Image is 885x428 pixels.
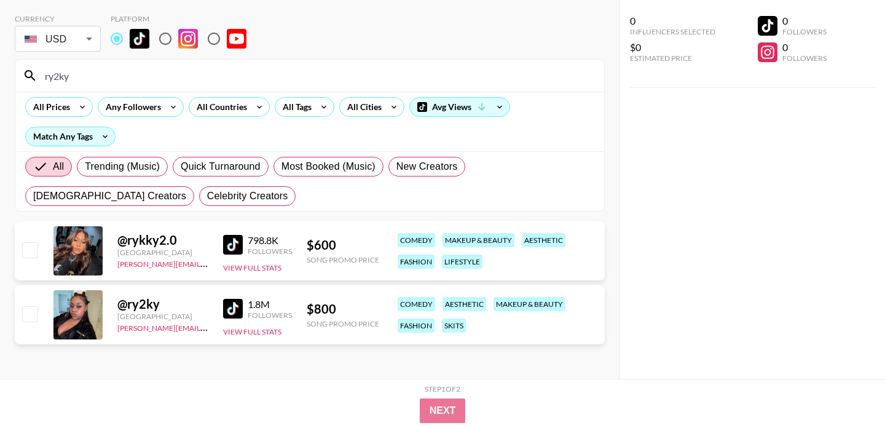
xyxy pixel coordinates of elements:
[37,66,597,85] input: Search by User Name
[117,312,208,321] div: [GEOGRAPHIC_DATA]
[396,159,458,174] span: New Creators
[442,255,482,269] div: lifestyle
[248,234,292,247] div: 798.8K
[630,27,715,36] div: Influencers Selected
[117,257,299,269] a: [PERSON_NAME][EMAIL_ADDRESS][DOMAIN_NAME]
[307,301,379,317] div: $ 800
[17,28,98,50] div: USD
[281,159,376,174] span: Most Booked (Music)
[398,233,435,247] div: comedy
[275,98,314,116] div: All Tags
[248,298,292,311] div: 1.8M
[782,27,827,36] div: Followers
[207,189,288,204] span: Celebrity Creators
[630,41,715,53] div: $0
[117,296,208,312] div: @ ry2ky
[15,14,101,23] div: Currency
[227,29,246,49] img: YouTube
[111,14,256,23] div: Platform
[117,232,208,248] div: @ rykky2.0
[117,321,299,333] a: [PERSON_NAME][EMAIL_ADDRESS][DOMAIN_NAME]
[248,247,292,256] div: Followers
[782,15,827,27] div: 0
[442,233,514,247] div: makeup & beauty
[117,248,208,257] div: [GEOGRAPHIC_DATA]
[522,233,565,247] div: aesthetic
[307,255,379,264] div: Song Promo Price
[410,98,509,116] div: Avg Views
[630,15,715,27] div: 0
[26,98,73,116] div: All Prices
[53,159,64,174] span: All
[494,297,565,311] div: makeup & beauty
[223,299,243,319] img: TikTok
[782,53,827,63] div: Followers
[398,319,435,333] div: fashion
[98,98,163,116] div: Any Followers
[307,237,379,253] div: $ 600
[824,367,870,413] iframe: Drift Widget Chat Controller
[307,319,379,328] div: Song Promo Price
[33,189,186,204] span: [DEMOGRAPHIC_DATA] Creators
[178,29,198,49] img: Instagram
[340,98,384,116] div: All Cities
[420,398,466,423] button: Next
[181,159,261,174] span: Quick Turnaround
[223,235,243,255] img: TikTok
[442,297,486,311] div: aesthetic
[189,98,250,116] div: All Countries
[398,297,435,311] div: comedy
[782,41,827,53] div: 0
[26,127,115,146] div: Match Any Tags
[130,29,149,49] img: TikTok
[630,53,715,63] div: Estimated Price
[248,311,292,320] div: Followers
[398,255,435,269] div: fashion
[442,319,466,333] div: skits
[223,327,281,336] button: View Full Stats
[85,159,160,174] span: Trending (Music)
[223,263,281,272] button: View Full Stats
[425,384,460,394] div: Step 1 of 2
